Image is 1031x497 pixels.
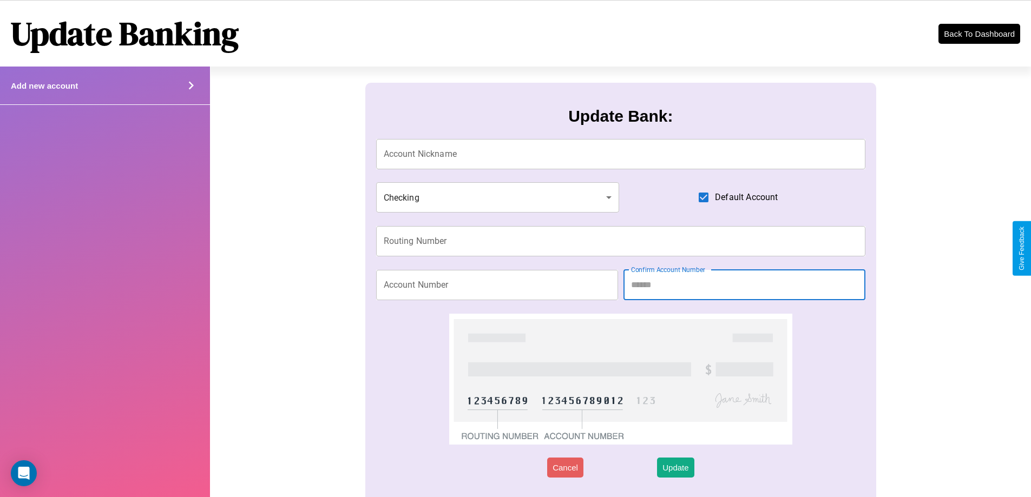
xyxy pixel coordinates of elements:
[938,24,1020,44] button: Back To Dashboard
[1018,227,1026,270] div: Give Feedback
[11,460,37,486] div: Open Intercom Messenger
[715,191,778,204] span: Default Account
[547,458,583,478] button: Cancel
[568,107,673,125] h3: Update Bank:
[631,265,705,274] label: Confirm Account Number
[657,458,694,478] button: Update
[11,11,239,56] h1: Update Banking
[11,81,78,90] h4: Add new account
[449,314,792,445] img: check
[376,182,620,213] div: Checking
